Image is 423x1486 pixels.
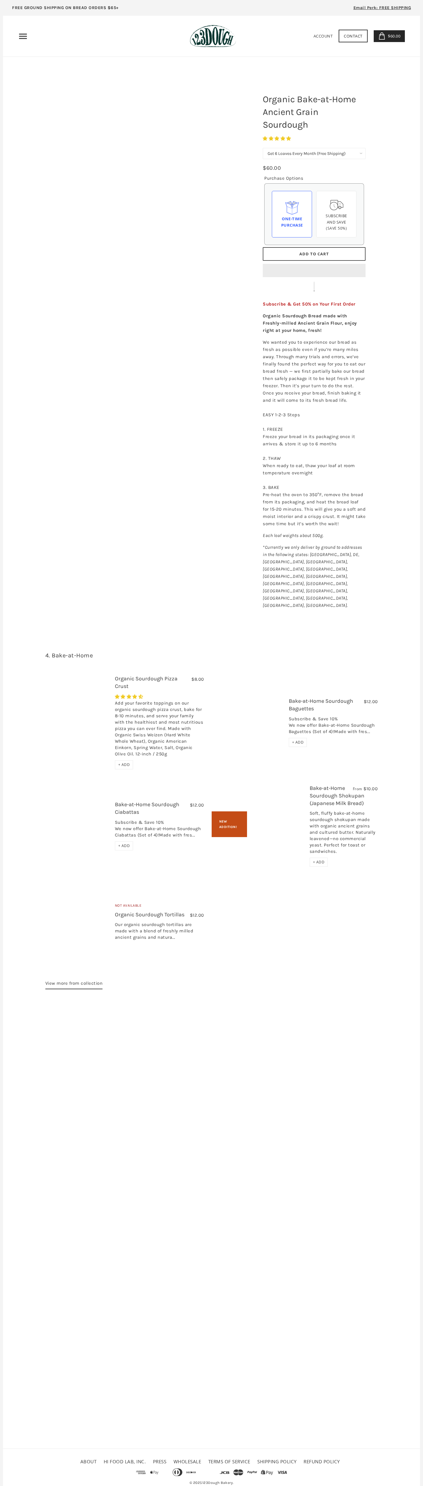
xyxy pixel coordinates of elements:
a: FREE GROUND SHIPPING ON BREAD ORDERS $65+ [3,3,128,16]
h1: Organic Bake-at-Home Ancient Grain Sourdough [258,90,370,134]
a: Bake-at-Home Sourdough Ciabattas [45,806,107,846]
a: Bake-at-Home Sourdough Shokupan (Japanese Milk Bread) [255,802,302,849]
a: Terms of service [208,1458,250,1465]
a: View more from collection [45,980,103,989]
div: + ADD [310,858,328,867]
span: 4.29 stars [115,694,145,699]
span: + ADD [292,740,304,745]
div: Subscribe & Save 10% We now offer Bake-at-Home Sourdough Baguettes (Set of 4)!Made with fres... [289,716,378,738]
a: Account [314,33,333,39]
button: Add to Cart [263,247,366,261]
div: One-time Purchase [277,216,307,228]
a: Bake-at-Home Sourdough Ciabattas [115,801,179,815]
div: New Addition! [212,811,247,837]
span: Subscribe and save [326,213,347,225]
span: $12.00 [190,802,204,808]
span: $8.00 [191,676,204,682]
img: 123Dough Bakery [190,25,236,47]
div: Add your favorite toppings on our organic sourdough pizza crust, bake for 8-10 minutes, and serve... [115,700,204,760]
span: $12.00 [364,699,378,704]
a: Organic Bake-at-Home Ancient Grain Sourdough [30,87,239,214]
span: Email Perk: FREE SHIPPING [353,5,411,10]
a: Bake-at-Home Sourdough Baguettes [219,691,281,753]
span: From [353,786,362,791]
span: + ADD [313,859,325,865]
div: $60.00 [263,164,281,172]
p: FREE GROUND SHIPPING ON BREAD ORDERS $65+ [12,5,119,11]
em: Each loaf weights about 500g. [263,533,324,538]
a: HI FOOD LAB, INC. [104,1458,146,1465]
nav: Primary [18,31,28,41]
span: $10.00 [363,786,378,791]
a: 4. Bake-at-Home [45,652,93,659]
span: Subscribe & Get 50% on Your First Order [263,301,356,307]
a: Organic Sourdough Tortillas [115,911,184,918]
div: Our organic sourdough tortillas are made with a blend of freshly milled ancient grains and natura... [115,921,204,944]
span: + ADD [118,762,130,767]
em: *Currently we only deliver by ground to addresses in the following states: [GEOGRAPHIC_DATA], DE,... [263,545,362,608]
span: (Save 50%) [326,226,347,231]
a: Bake-at-Home Sourdough Shokupan (Japanese Milk Bread) [310,785,364,807]
p: We wanted you to experience our bread as fresh as possible even if you’re many miles away. Throug... [263,339,366,527]
div: Soft, fluffy bake-at-home sourdough shokupan made with organic ancient grains and cultured butter... [310,810,378,858]
a: Refund policy [304,1458,340,1465]
a: Organic Sourdough Pizza Crust [45,691,107,753]
a: Organic Sourdough Pizza Crust [115,675,177,689]
div: + ADD [115,841,133,850]
ul: Secondary [79,1456,344,1467]
a: About [80,1458,97,1465]
a: Email Perk: FREE SHIPPING [344,3,420,16]
span: $60.00 [386,33,400,39]
a: $60.00 [374,30,405,42]
legend: Purchase Options [264,175,303,182]
span: Add to Cart [299,251,329,257]
a: Contact [339,30,368,42]
a: Shipping Policy [257,1458,297,1465]
span: + ADD [118,843,130,848]
span: 4.75 stars [263,136,292,141]
a: 123Dough Bakery [202,1481,233,1485]
a: Organic Sourdough Tortillas [45,882,107,964]
span: $12.00 [190,912,204,918]
div: + ADD [115,760,133,769]
strong: Organic Sourdough Bread made with Freshly-milled Ancient Grain Flour, enjoy right at your home, f... [263,313,357,333]
div: + ADD [289,738,307,747]
a: Wholesale [174,1458,201,1465]
a: Bake-at-Home Sourdough Baguettes [289,698,353,712]
a: Press [153,1458,167,1465]
div: Subscribe & Save 10% We now offer Bake-at-Home Sourdough Ciabattas (Set of 4)!Made with fres... [115,819,204,841]
div: Not Available [115,903,204,911]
